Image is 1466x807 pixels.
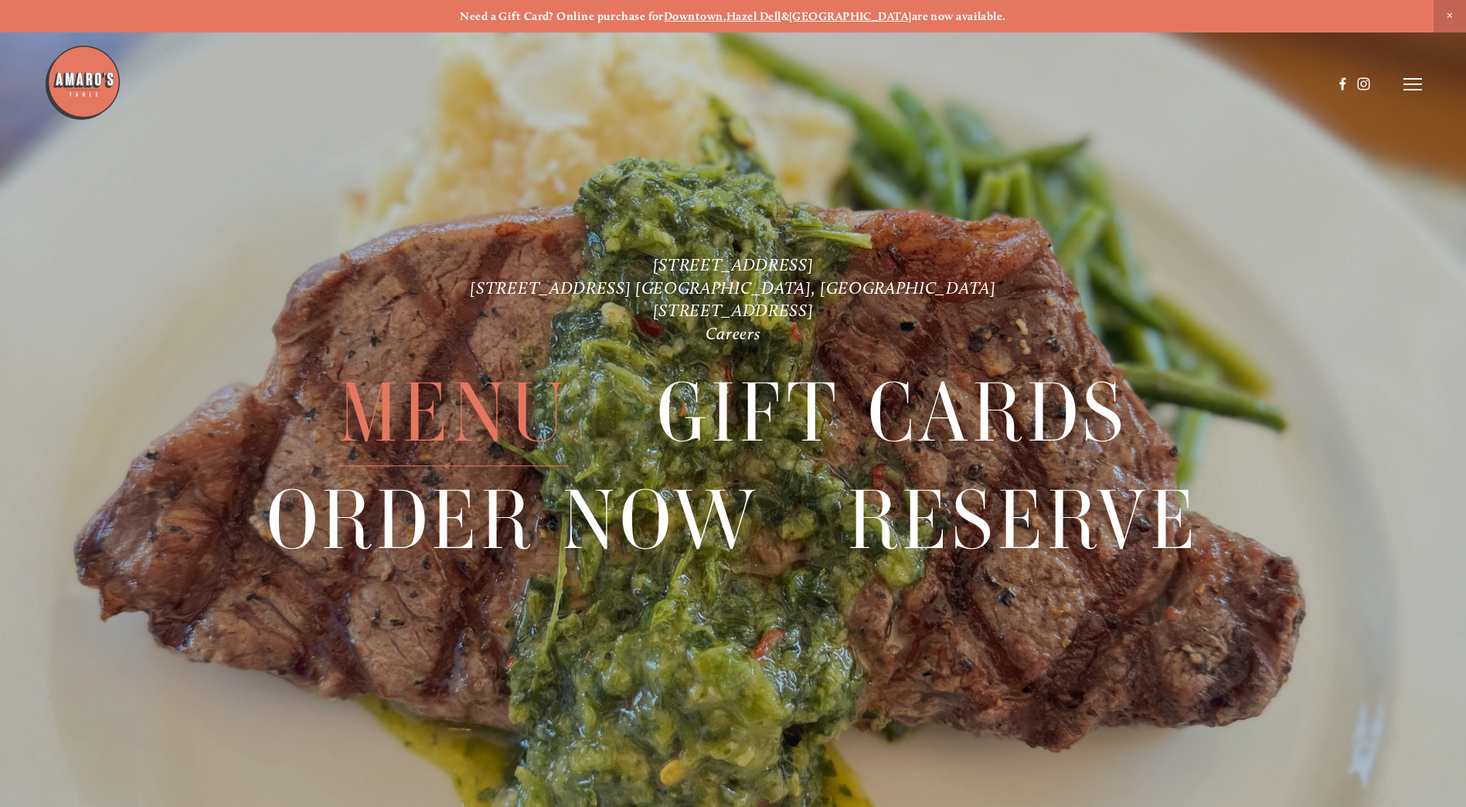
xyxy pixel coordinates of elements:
[653,300,814,321] a: [STREET_ADDRESS]
[723,9,726,23] strong: ,
[848,468,1199,574] span: Reserve
[657,360,1128,465] a: Gift Cards
[338,360,569,465] a: Menu
[781,9,789,23] strong: &
[44,44,121,121] img: Amaro's Table
[726,9,781,23] a: Hazel Dell
[653,254,814,275] a: [STREET_ADDRESS]
[460,9,664,23] strong: Need a Gift Card? Online purchase for
[470,278,995,298] a: [STREET_ADDRESS] [GEOGRAPHIC_DATA], [GEOGRAPHIC_DATA]
[848,468,1199,573] a: Reserve
[912,9,1006,23] strong: are now available.
[657,360,1128,466] span: Gift Cards
[664,9,723,23] a: Downtown
[267,468,760,573] a: Order Now
[789,9,912,23] a: [GEOGRAPHIC_DATA]
[338,360,569,466] span: Menu
[267,468,760,574] span: Order Now
[706,323,761,344] a: Careers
